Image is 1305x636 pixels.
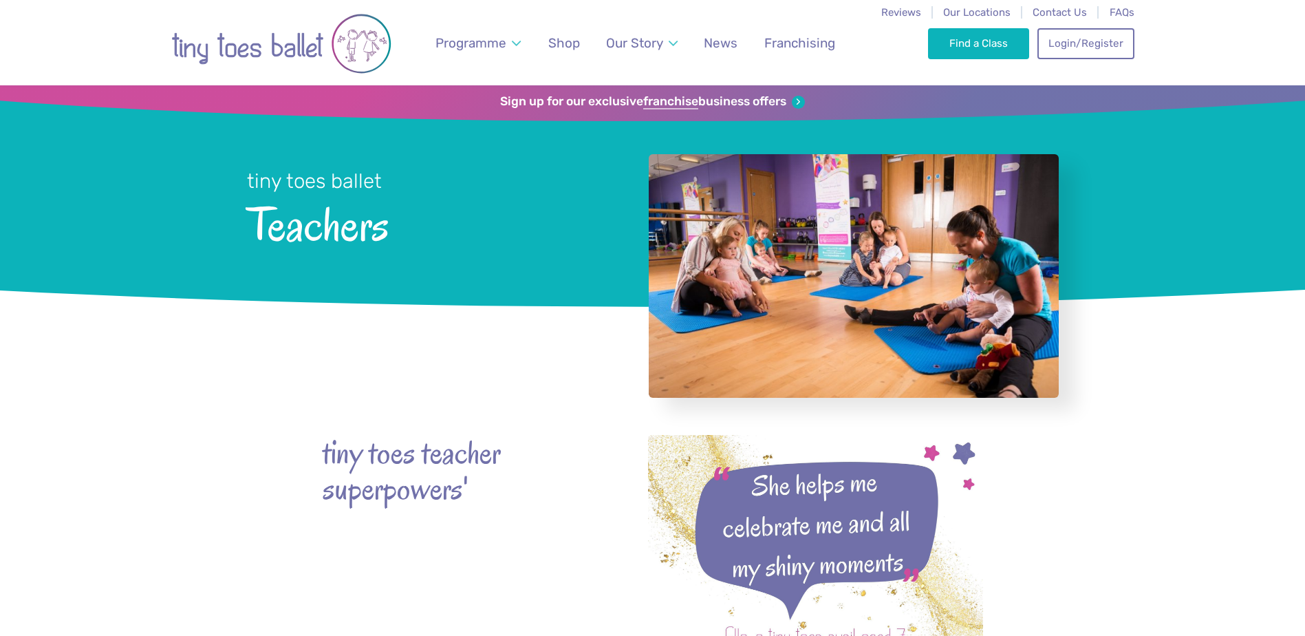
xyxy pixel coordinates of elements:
[764,35,835,51] span: Franchising
[247,169,382,193] small: tiny toes ballet
[1110,6,1134,19] a: FAQs
[435,35,506,51] span: Programme
[429,27,527,59] a: Programme
[943,6,1011,19] a: Our Locations
[704,35,737,51] span: News
[928,28,1029,59] a: Find a Class
[500,94,805,109] a: Sign up for our exclusivefranchisebusiness offers
[757,27,841,59] a: Franchising
[548,35,580,51] span: Shop
[541,27,586,59] a: Shop
[247,195,612,251] span: Teachers
[606,35,663,51] span: Our Story
[643,94,698,109] strong: franchise
[323,435,570,508] strong: tiny toes teacher superpowers'
[1037,28,1134,59] a: Login/Register
[171,9,391,78] img: tiny toes ballet
[698,27,744,59] a: News
[1033,6,1087,19] a: Contact Us
[599,27,684,59] a: Our Story
[881,6,921,19] a: Reviews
